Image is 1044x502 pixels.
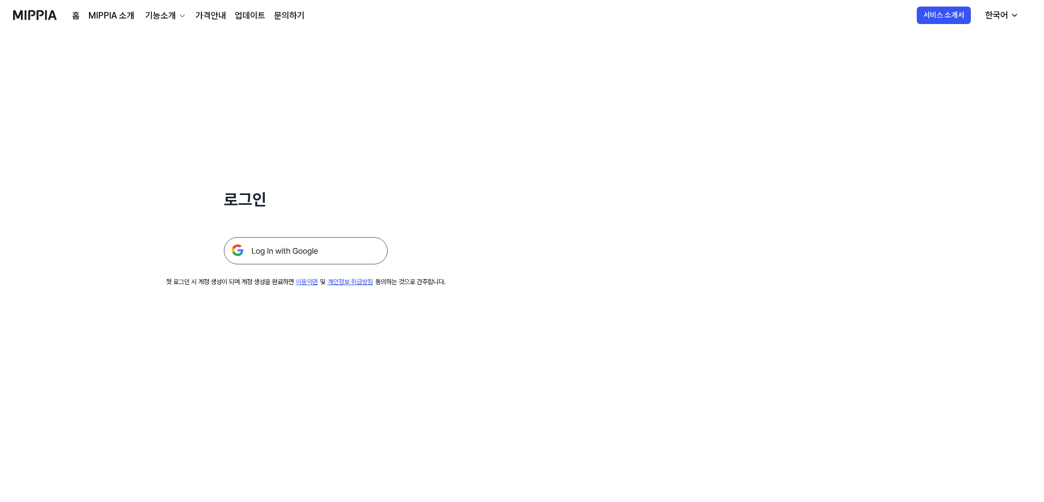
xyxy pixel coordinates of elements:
a: MIPPIA 소개 [88,9,134,22]
a: 개인정보 취급방침 [328,278,373,286]
div: 첫 로그인 시 계정 생성이 되며 계정 생성을 완료하면 및 동의하는 것으로 간주합니다. [166,277,446,287]
button: 서비스 소개서 [917,7,971,24]
a: 문의하기 [274,9,305,22]
h1: 로그인 [224,188,388,211]
button: 기능소개 [143,9,187,22]
a: 가격안내 [195,9,226,22]
a: 이용약관 [296,278,318,286]
a: 홈 [72,9,80,22]
div: 한국어 [983,9,1010,22]
a: 업데이트 [235,9,265,22]
div: 기능소개 [143,9,178,22]
img: 구글 로그인 버튼 [224,237,388,264]
button: 한국어 [976,4,1025,26]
